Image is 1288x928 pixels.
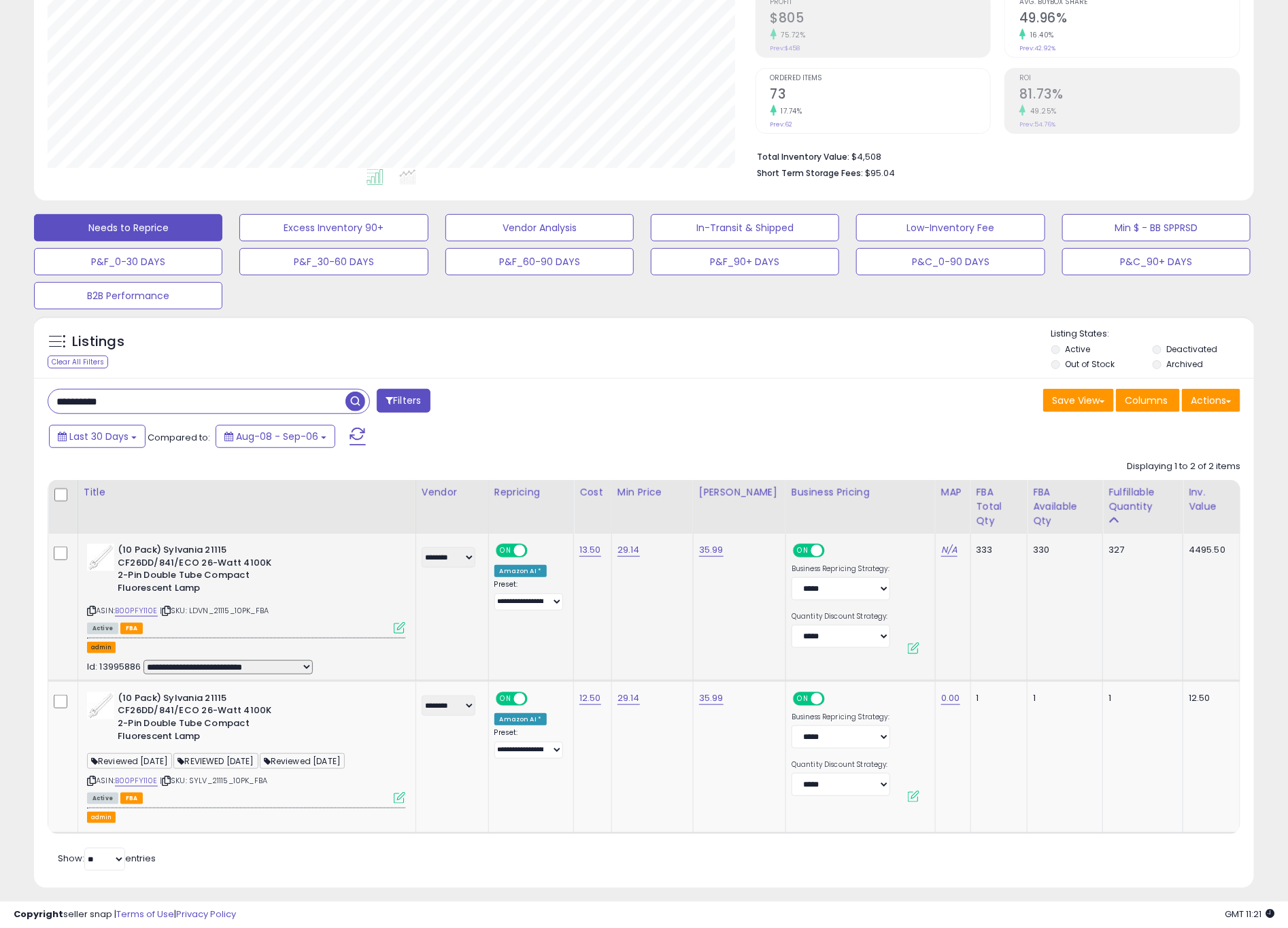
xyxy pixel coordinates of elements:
button: Excess Inventory 90+ [239,214,428,241]
span: Ordered Items [770,75,991,82]
small: 75.72% [777,30,806,40]
button: P&F_30-60 DAYS [239,248,428,275]
button: admin [87,812,116,823]
button: P&F_0-30 DAYS [34,248,222,275]
label: Deactivated [1166,343,1217,355]
button: In-Transit & Shipped [651,214,839,241]
div: Amazon AI * [494,713,547,725]
span: Reviewed [DATE] [260,753,345,769]
b: Total Inventory Value: [758,151,850,162]
div: Displaying 1 to 2 of 2 items [1127,460,1240,473]
label: Quantity Discount Strategy: [792,760,890,770]
button: Vendor Analysis [445,214,634,241]
div: 1 [1033,692,1092,704]
div: 12.50 [1189,692,1230,704]
span: Last 30 Days [69,430,129,443]
span: Show: entries [58,852,156,865]
button: P&F_60-90 DAYS [445,248,634,275]
button: Save View [1043,389,1114,412]
small: Prev: 62 [770,120,793,128]
div: 333 [977,544,1017,556]
label: Business Repricing Strategy: [792,564,890,574]
label: Quantity Discount Strategy: [792,612,890,621]
img: 31jT6SFY5lL._SL40_.jpg [87,544,114,571]
button: Columns [1116,389,1180,412]
div: Clear All Filters [48,356,108,368]
span: OFF [525,693,547,704]
a: Privacy Policy [176,908,236,921]
p: Listing States: [1051,328,1254,341]
small: Prev: 54.76% [1019,120,1055,128]
h2: 81.73% [1019,86,1240,105]
th: CSV column name: cust_attr_1_Vendor [416,480,488,534]
span: 2025-10-7 11:21 GMT [1225,908,1274,921]
span: Reviewed [DATE] [87,753,172,769]
span: Id: 13995886 [87,660,141,673]
a: 12.50 [579,691,601,705]
div: [PERSON_NAME] [699,485,780,500]
div: Preset: [494,580,563,610]
div: Fulfillable Quantity [1108,485,1177,514]
a: B00PFY110E [115,775,158,787]
div: ASIN: [87,692,405,802]
div: 1 [1108,692,1172,704]
div: Repricing [494,485,568,500]
div: seller snap | | [14,908,236,921]
small: 16.40% [1026,30,1054,40]
span: ON [497,693,514,704]
small: Prev: $458 [770,44,800,52]
strong: Copyright [14,908,63,921]
small: 17.74% [777,106,802,116]
h5: Listings [72,332,124,351]
small: Prev: 42.92% [1019,44,1055,52]
a: 29.14 [617,691,640,705]
div: Vendor [422,485,483,500]
h2: $805 [770,10,991,29]
span: ON [794,693,811,704]
div: 330 [1033,544,1092,556]
span: All listings currently available for purchase on Amazon [87,623,118,634]
span: OFF [823,693,845,704]
b: (10 Pack) Sylvania 21115 CF26DD/841/ECO 26-Watt 4100K 2-Pin Double Tube Compact Fluorescent Lamp [118,544,283,598]
span: FBA [120,623,143,634]
button: Aug-08 - Sep-06 [216,425,335,448]
div: MAP [941,485,965,500]
span: ON [794,545,811,557]
button: Actions [1182,389,1240,412]
b: (10 Pack) Sylvania 21115 CF26DD/841/ECO 26-Watt 4100K 2-Pin Double Tube Compact Fluorescent Lamp [118,692,283,746]
div: Business Pricing [792,485,930,500]
label: Active [1065,343,1090,355]
small: 49.25% [1026,106,1057,116]
span: Aug-08 - Sep-06 [236,430,318,443]
div: Amazon AI * [494,565,547,577]
button: Needs to Reprice [34,214,222,241]
div: Min Price [617,485,688,500]
div: 1 [977,692,1017,704]
img: 31jT6SFY5lL._SL40_.jpg [87,692,114,719]
span: ROI [1019,75,1240,82]
span: OFF [823,545,845,557]
div: Cost [579,485,606,500]
div: Title [84,485,410,500]
label: Business Repricing Strategy: [792,712,890,722]
h2: 49.96% [1019,10,1240,29]
a: 35.99 [699,691,724,705]
button: P&C_90+ DAYS [1062,248,1251,275]
div: 327 [1108,544,1172,556]
span: FBA [120,793,143,804]
div: FBA Available Qty [1033,485,1097,528]
span: Columns [1125,394,1168,407]
span: ON [497,545,514,557]
div: 4495.50 [1189,544,1230,556]
b: Short Term Storage Fees: [758,167,864,179]
label: Archived [1166,358,1203,370]
a: 13.50 [579,543,601,557]
a: N/A [941,543,957,557]
div: FBA Total Qty [977,485,1022,528]
span: | SKU: LDVN_21115_10PK_FBA [160,605,269,616]
button: Last 30 Days [49,425,146,448]
span: Compared to: [148,431,210,444]
button: Filters [377,389,430,413]
div: ASIN: [87,544,405,632]
button: P&C_0-90 DAYS [856,248,1045,275]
